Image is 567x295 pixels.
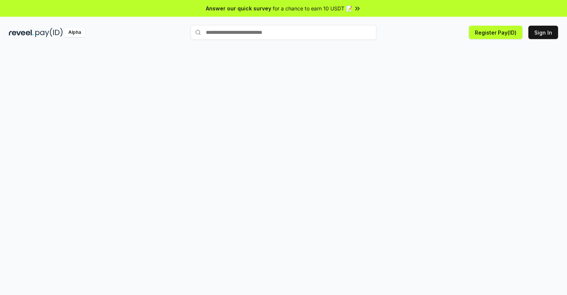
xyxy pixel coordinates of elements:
[206,4,271,12] span: Answer our quick survey
[9,28,34,37] img: reveel_dark
[64,28,85,37] div: Alpha
[273,4,352,12] span: for a chance to earn 10 USDT 📝
[469,26,522,39] button: Register Pay(ID)
[35,28,63,37] img: pay_id
[528,26,558,39] button: Sign In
